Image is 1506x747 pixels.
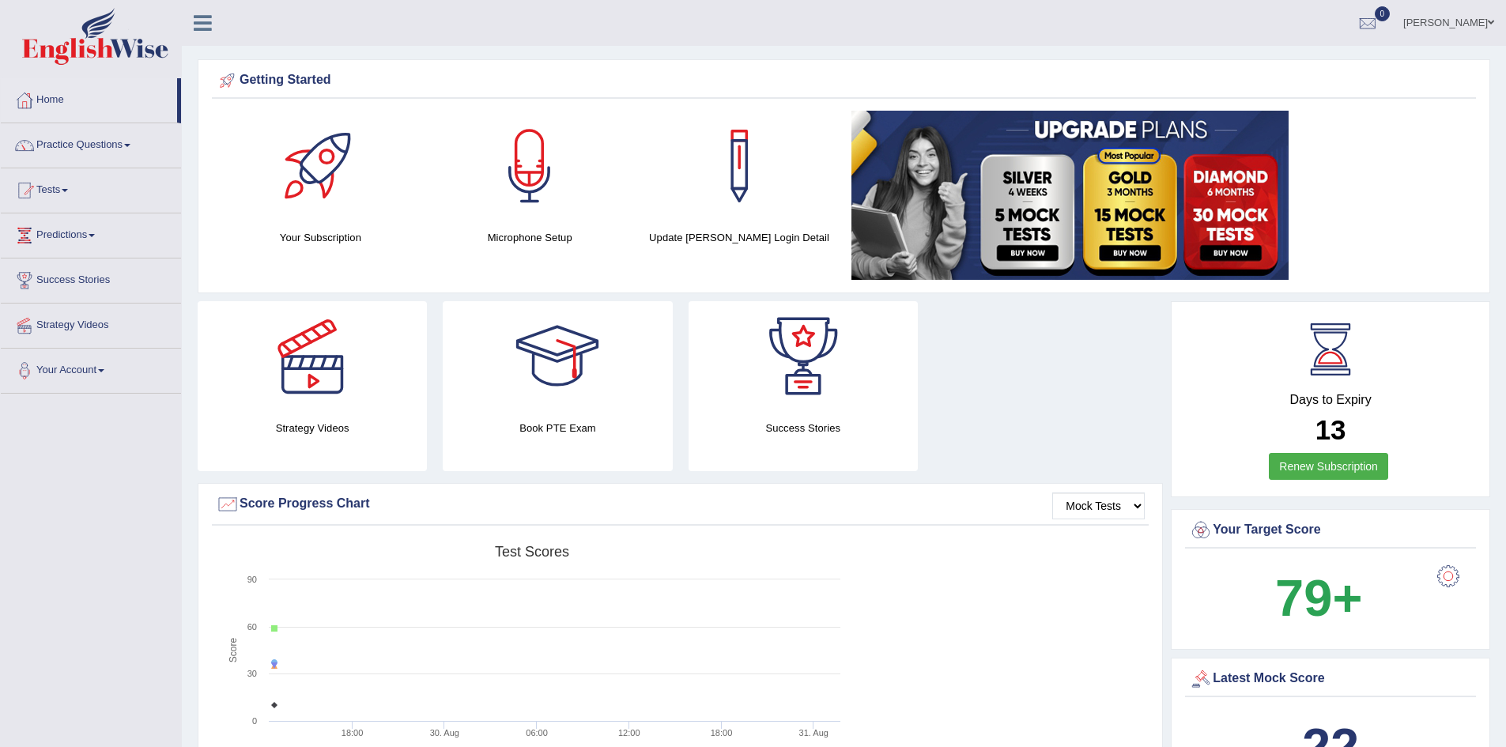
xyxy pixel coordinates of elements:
[1189,393,1472,407] h4: Days to Expiry
[247,575,257,584] text: 90
[799,728,828,738] tspan: 31. Aug
[1,258,181,298] a: Success Stories
[443,420,672,436] h4: Book PTE Exam
[247,622,257,632] text: 60
[1,304,181,343] a: Strategy Videos
[342,728,364,738] text: 18:00
[1,213,181,253] a: Predictions
[252,716,257,726] text: 0
[1315,414,1346,445] b: 13
[1,168,181,208] a: Tests
[851,111,1289,280] img: small5.jpg
[1,78,177,118] a: Home
[689,420,918,436] h4: Success Stories
[198,420,427,436] h4: Strategy Videos
[1269,453,1388,480] a: Renew Subscription
[495,544,569,560] tspan: Test scores
[224,229,417,246] h4: Your Subscription
[433,229,627,246] h4: Microphone Setup
[228,638,239,663] tspan: Score
[1,123,181,163] a: Practice Questions
[1275,569,1362,627] b: 79+
[216,492,1145,516] div: Score Progress Chart
[247,669,257,678] text: 30
[1375,6,1391,21] span: 0
[216,69,1472,92] div: Getting Started
[1189,519,1472,542] div: Your Target Score
[526,728,548,738] text: 06:00
[711,728,733,738] text: 18:00
[1,349,181,388] a: Your Account
[643,229,836,246] h4: Update [PERSON_NAME] Login Detail
[430,728,459,738] tspan: 30. Aug
[618,728,640,738] text: 12:00
[1189,667,1472,691] div: Latest Mock Score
